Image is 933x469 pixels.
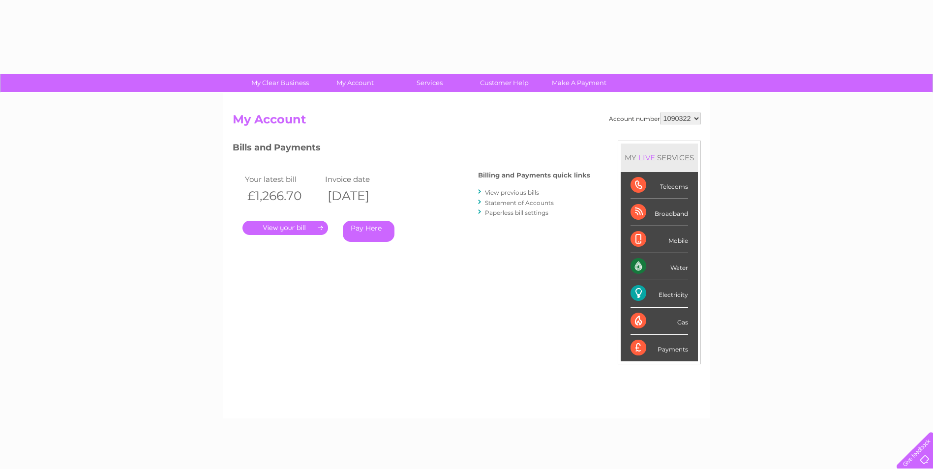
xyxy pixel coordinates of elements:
[609,113,701,124] div: Account number
[631,335,688,361] div: Payments
[631,308,688,335] div: Gas
[242,221,328,235] a: .
[621,144,698,172] div: MY SERVICES
[631,253,688,280] div: Water
[343,221,394,242] a: Pay Here
[323,173,403,186] td: Invoice date
[314,74,395,92] a: My Account
[464,74,545,92] a: Customer Help
[485,209,548,216] a: Paperless bill settings
[631,199,688,226] div: Broadband
[539,74,620,92] a: Make A Payment
[233,113,701,131] h2: My Account
[242,186,323,206] th: £1,266.70
[478,172,590,179] h4: Billing and Payments quick links
[485,189,539,196] a: View previous bills
[233,141,590,158] h3: Bills and Payments
[485,199,554,206] a: Statement of Accounts
[240,74,321,92] a: My Clear Business
[631,226,688,253] div: Mobile
[323,186,403,206] th: [DATE]
[631,280,688,307] div: Electricity
[242,173,323,186] td: Your latest bill
[636,153,657,162] div: LIVE
[389,74,470,92] a: Services
[631,172,688,199] div: Telecoms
